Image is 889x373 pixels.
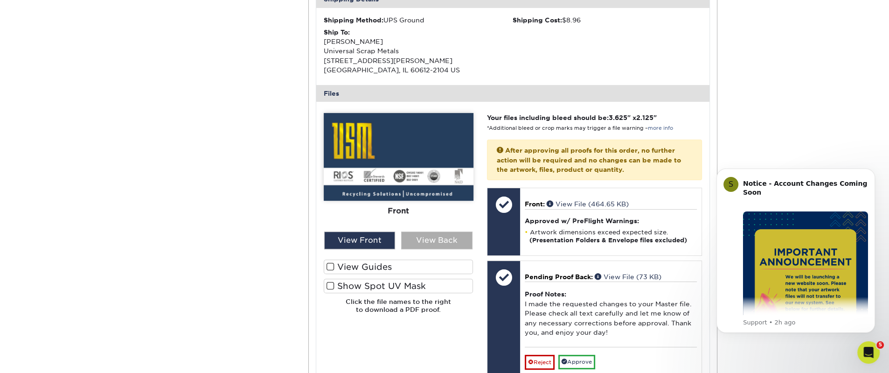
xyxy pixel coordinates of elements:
[497,147,681,173] strong: After approving all proofs for this order, no further action will be required and no changes can ...
[513,15,702,25] div: $8.96
[547,200,629,208] a: View File (464.65 KB)
[324,232,396,249] div: View Front
[857,341,880,364] iframe: Intercom live chat
[324,15,513,25] div: UPS Ground
[2,345,79,370] iframe: Google Customer Reviews
[324,298,473,321] h6: Click the file names to the right to download a PDF proof.
[558,355,595,369] a: Approve
[595,273,661,281] a: View File (73 KB)
[702,155,889,348] iframe: Intercom notifications message
[525,228,697,244] li: Artwork dimensions exceed expected size.
[525,273,593,281] span: Pending Proof Back:
[487,125,673,131] small: *Additional bleed or crop marks may trigger a file warning –
[316,85,710,102] div: Files
[401,232,472,249] div: View Back
[876,341,884,349] span: 5
[525,290,566,298] strong: Proof Notes:
[648,125,673,131] a: more info
[609,114,627,121] span: 3.625
[525,200,545,208] span: Front:
[525,217,697,225] h4: Approved w/ PreFlight Warnings:
[636,114,653,121] span: 2.125
[529,237,687,244] strong: (Presentation Folders & Envelope files excluded)
[324,279,473,293] label: Show Spot UV Mask
[513,16,562,24] strong: Shipping Cost:
[525,355,555,370] a: Reject
[324,28,513,75] div: [PERSON_NAME] Universal Scrap Metals [STREET_ADDRESS][PERSON_NAME] [GEOGRAPHIC_DATA], IL 60612-21...
[324,28,350,36] strong: Ship To:
[324,201,473,221] div: Front
[525,282,697,346] div: I made the requested changes to your Master file. Please check all text carefully and let me know...
[324,16,383,24] strong: Shipping Method:
[487,114,657,121] strong: Your files including bleed should be: " x "
[324,260,473,274] label: View Guides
